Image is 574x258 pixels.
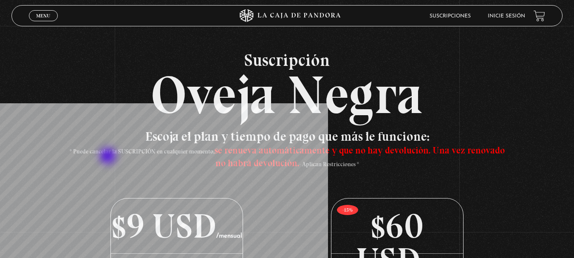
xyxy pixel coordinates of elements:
p: $9 USD [111,198,242,254]
p: $60 USD [331,198,463,254]
span: /mensual [216,233,242,239]
span: Cerrar [33,20,53,26]
a: View your shopping cart [534,10,545,22]
span: Suscripción [11,51,563,68]
h2: Oveja Negra [11,51,563,122]
a: Suscripciones [430,14,471,19]
span: * Puede cancelar la SUSCRIPCIÓN en cualquier momento, - Aplican Restricciones * [70,148,505,168]
h3: Escoja el plan y tiempo de pago que más le funcione: [67,130,508,168]
span: se renueva automáticamente y que no hay devolución. Una vez renovado no habrá devolución. [215,145,505,169]
a: Inicie sesión [488,14,525,19]
span: Menu [36,13,50,18]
